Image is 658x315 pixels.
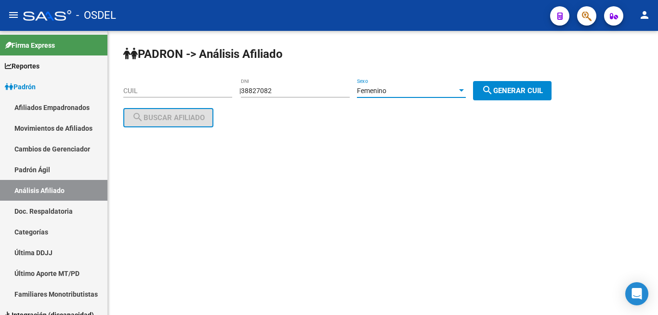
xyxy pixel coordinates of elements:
[132,113,205,122] span: Buscar afiliado
[357,87,386,95] span: Femenino
[5,82,36,92] span: Padrón
[473,81,552,100] button: Generar CUIL
[5,61,39,71] span: Reportes
[625,282,648,305] div: Open Intercom Messenger
[482,84,493,96] mat-icon: search
[123,108,213,127] button: Buscar afiliado
[8,9,19,21] mat-icon: menu
[482,86,543,95] span: Generar CUIL
[5,40,55,51] span: Firma Express
[639,9,650,21] mat-icon: person
[239,87,559,95] div: |
[123,47,283,61] strong: PADRON -> Análisis Afiliado
[76,5,116,26] span: - OSDEL
[132,111,144,123] mat-icon: search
